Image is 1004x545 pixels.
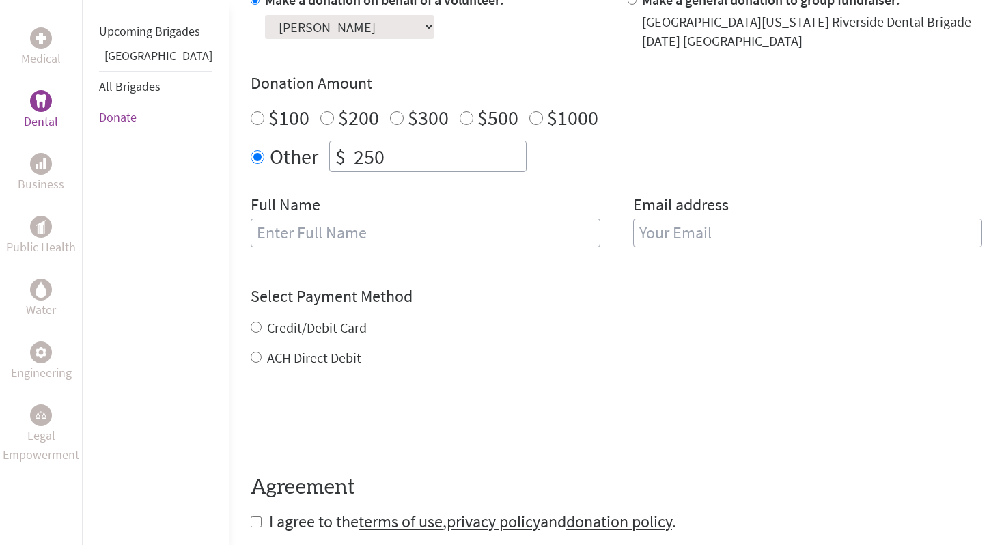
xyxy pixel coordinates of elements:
[36,220,46,234] img: Public Health
[36,411,46,419] img: Legal Empowerment
[99,79,161,94] a: All Brigades
[99,23,200,39] a: Upcoming Brigades
[21,49,61,68] p: Medical
[338,104,379,130] label: $200
[251,395,458,448] iframe: reCAPTCHA
[36,347,46,358] img: Engineering
[11,341,72,382] a: EngineeringEngineering
[30,404,52,426] div: Legal Empowerment
[36,281,46,297] img: Water
[36,33,46,44] img: Medical
[251,219,600,247] input: Enter Full Name
[99,102,212,132] li: Donate
[633,219,983,247] input: Your Email
[269,511,676,532] span: I agree to the , and .
[30,279,52,301] div: Water
[30,216,52,238] div: Public Health
[547,104,598,130] label: $1000
[26,301,56,320] p: Water
[267,349,361,366] label: ACH Direct Debit
[30,27,52,49] div: Medical
[251,194,320,219] label: Full Name
[21,27,61,68] a: MedicalMedical
[36,158,46,169] img: Business
[3,426,79,464] p: Legal Empowerment
[99,46,212,71] li: Guatemala
[642,12,983,51] div: [GEOGRAPHIC_DATA][US_STATE] Riverside Dental Brigade [DATE] [GEOGRAPHIC_DATA]
[24,90,58,131] a: DentalDental
[330,141,351,171] div: $
[447,511,540,532] a: privacy policy
[30,341,52,363] div: Engineering
[6,216,76,257] a: Public HealthPublic Health
[633,194,729,219] label: Email address
[18,175,64,194] p: Business
[408,104,449,130] label: $300
[270,141,318,172] label: Other
[477,104,518,130] label: $500
[18,153,64,194] a: BusinessBusiness
[351,141,526,171] input: Enter Amount
[99,71,212,102] li: All Brigades
[11,363,72,382] p: Engineering
[359,511,443,532] a: terms of use
[267,319,367,336] label: Credit/Debit Card
[251,285,982,307] h4: Select Payment Method
[251,72,982,94] h4: Donation Amount
[99,16,212,46] li: Upcoming Brigades
[251,475,982,500] h4: Agreement
[30,90,52,112] div: Dental
[566,511,672,532] a: donation policy
[6,238,76,257] p: Public Health
[36,94,46,107] img: Dental
[268,104,309,130] label: $100
[26,279,56,320] a: WaterWater
[30,153,52,175] div: Business
[3,404,79,464] a: Legal EmpowermentLegal Empowerment
[104,48,212,64] a: [GEOGRAPHIC_DATA]
[24,112,58,131] p: Dental
[99,109,137,125] a: Donate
